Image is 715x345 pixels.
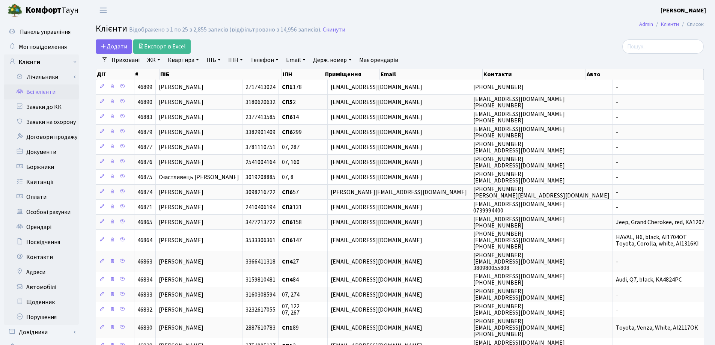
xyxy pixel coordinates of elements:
[137,188,152,196] span: 46874
[616,233,699,248] span: HAVAL, H6, black, AI1704OT Toyota, Corolla, white, AI1316KI
[616,324,698,332] span: Toyota, Venza, White, АI2117ОК
[101,42,127,51] span: Додати
[159,276,203,284] span: [PERSON_NAME]
[4,39,79,54] a: Мої повідомлення
[96,39,132,54] a: Додати
[473,230,565,251] span: [PHONE_NUMBER] [EMAIL_ADDRESS][DOMAIN_NAME] [PHONE_NUMBER]
[282,98,293,106] b: СП5
[137,306,152,314] span: 46832
[134,69,159,80] th: #
[310,54,354,66] a: Держ. номер
[616,83,618,91] span: -
[4,114,79,130] a: Заявки на охорону
[4,205,79,220] a: Особові рахунки
[282,276,299,284] span: 84
[616,218,712,226] span: Jeep, Grand Cherokee, red, КА1207РК
[9,69,79,84] a: Лічильники
[245,173,275,181] span: 3019208885
[331,188,467,196] span: [PERSON_NAME][EMAIL_ADDRESS][DOMAIN_NAME]
[245,143,275,151] span: 3781110751
[245,113,275,121] span: 2377413585
[159,218,203,226] span: [PERSON_NAME]
[639,20,653,28] a: Admin
[679,20,704,29] li: Список
[473,317,565,338] span: [PHONE_NUMBER] [EMAIL_ADDRESS][DOMAIN_NAME] [PHONE_NUMBER]
[282,291,300,299] span: 07, 274
[4,235,79,250] a: Посвідчення
[94,4,113,17] button: Переключити навігацію
[331,143,422,151] span: [EMAIL_ADDRESS][DOMAIN_NAME]
[282,98,296,106] span: 2
[245,236,275,244] span: 3533306361
[282,324,299,332] span: 89
[4,295,79,310] a: Щоденник
[473,215,565,230] span: [EMAIL_ADDRESS][DOMAIN_NAME] [PHONE_NUMBER]
[159,143,203,151] span: [PERSON_NAME]
[245,203,275,211] span: 2410406194
[616,143,618,151] span: -
[245,188,275,196] span: 3098216722
[616,306,618,314] span: -
[282,188,293,196] b: СП6
[331,218,422,226] span: [EMAIL_ADDRESS][DOMAIN_NAME]
[473,95,565,110] span: [EMAIL_ADDRESS][DOMAIN_NAME] [PHONE_NUMBER]
[282,83,302,91] span: 178
[331,158,422,166] span: [EMAIL_ADDRESS][DOMAIN_NAME]
[245,306,275,314] span: 3232617055
[159,83,203,91] span: [PERSON_NAME]
[331,98,422,106] span: [EMAIL_ADDRESS][DOMAIN_NAME]
[4,130,79,145] a: Договори продажу
[137,236,152,244] span: 46864
[137,258,152,266] span: 46863
[129,26,321,33] div: Відображено з 1 по 25 з 2,855 записів (відфільтровано з 14,956 записів).
[26,4,62,16] b: Комфорт
[247,54,281,66] a: Телефон
[283,54,309,66] a: Email
[323,26,345,33] a: Скинути
[245,158,275,166] span: 2541004164
[96,69,134,80] th: Дії
[137,143,152,151] span: 46877
[331,83,422,91] span: [EMAIL_ADDRESS][DOMAIN_NAME]
[4,220,79,235] a: Орендарі
[331,173,422,181] span: [EMAIL_ADDRESS][DOMAIN_NAME]
[282,324,293,332] b: СП1
[4,310,79,325] a: Порушення
[245,83,275,91] span: 2717413024
[282,218,293,226] b: СП6
[96,22,127,35] span: Клієнти
[282,218,302,226] span: 158
[616,276,682,284] span: Audi, Q7, black, KA4824PC
[331,324,422,332] span: [EMAIL_ADDRESS][DOMAIN_NAME]
[4,160,79,175] a: Боржники
[137,83,152,91] span: 46899
[282,236,293,244] b: СП6
[165,54,202,66] a: Квартира
[331,291,422,299] span: [EMAIL_ADDRESS][DOMAIN_NAME]
[473,302,565,317] span: [PHONE_NUMBER] [EMAIL_ADDRESS][DOMAIN_NAME]
[4,175,79,190] a: Квитанції
[661,6,706,15] b: [PERSON_NAME]
[159,291,203,299] span: [PERSON_NAME]
[282,236,302,244] span: 147
[616,188,618,196] span: -
[282,143,300,151] span: 07, 287
[473,140,565,155] span: [PHONE_NUMBER] [EMAIL_ADDRESS][DOMAIN_NAME]
[159,158,203,166] span: [PERSON_NAME]
[245,324,275,332] span: 2887610783
[159,188,203,196] span: [PERSON_NAME]
[473,251,565,272] span: [PHONE_NUMBER] [EMAIL_ADDRESS][DOMAIN_NAME] 380980055808
[8,3,23,18] img: logo.png
[137,113,152,121] span: 46883
[159,113,203,121] span: [PERSON_NAME]
[473,125,565,140] span: [EMAIL_ADDRESS][DOMAIN_NAME] [PHONE_NUMBER]
[331,203,422,211] span: [EMAIL_ADDRESS][DOMAIN_NAME]
[159,306,203,314] span: [PERSON_NAME]
[137,98,152,106] span: 46890
[331,236,422,244] span: [EMAIL_ADDRESS][DOMAIN_NAME]
[4,280,79,295] a: Автомобілі
[282,113,299,121] span: 14
[4,99,79,114] a: Заявки до КК
[4,190,79,205] a: Оплати
[137,203,152,211] span: 46871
